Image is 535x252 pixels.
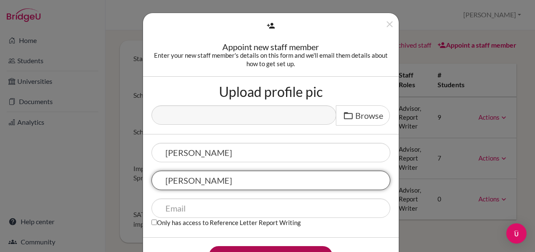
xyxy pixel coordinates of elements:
[151,143,390,162] input: First name
[506,223,527,244] div: Open Intercom Messenger
[151,220,157,225] input: Only has access to Reference Letter Report Writing
[151,51,390,68] div: Enter your new staff member's details on this form and we'll email them details about how to get ...
[355,110,383,121] span: Browse
[151,171,390,190] input: Last name
[384,19,395,33] button: Close
[219,85,323,99] label: Upload profile pic
[151,43,390,51] div: Appoint new staff member
[151,198,390,218] input: Email
[151,218,301,227] label: Only has access to Reference Letter Report Writing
